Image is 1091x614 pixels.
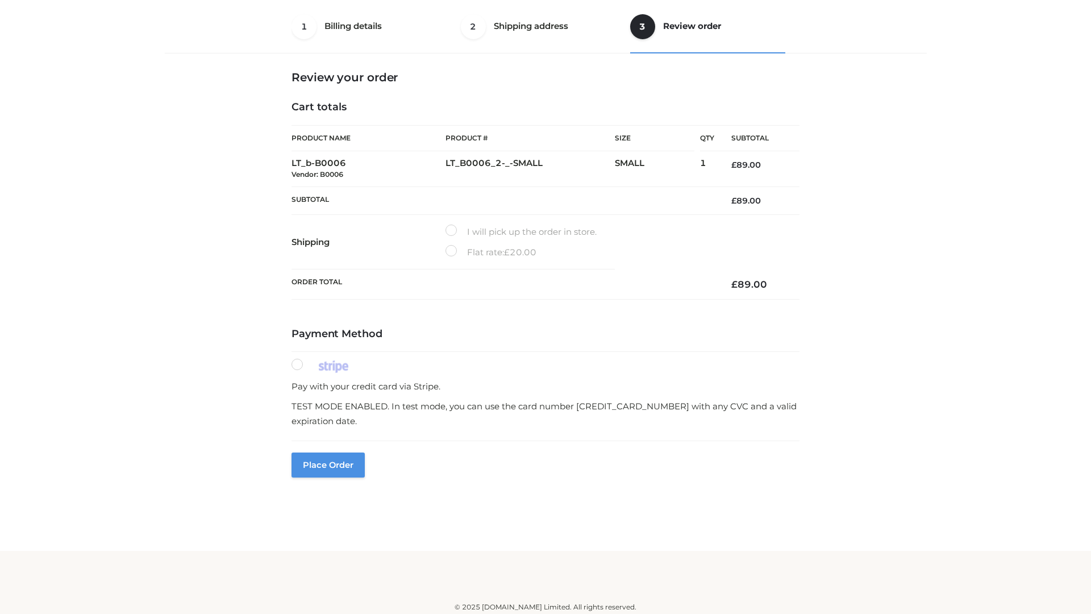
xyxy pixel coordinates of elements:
th: Product Name [292,125,445,151]
td: SMALL [615,151,700,187]
td: 1 [700,151,714,187]
h4: Payment Method [292,328,799,341]
span: £ [731,160,736,170]
h3: Review your order [292,70,799,84]
button: Place order [292,453,365,478]
th: Product # [445,125,615,151]
p: TEST MODE ENABLED. In test mode, you can use the card number [CREDIT_CARD_NUMBER] with any CVC an... [292,399,799,428]
p: Pay with your credit card via Stripe. [292,379,799,394]
h4: Cart totals [292,101,799,114]
bdi: 89.00 [731,196,761,206]
bdi: 20.00 [504,247,536,258]
td: LT_B0006_2-_-SMALL [445,151,615,187]
span: £ [504,247,510,258]
th: Shipping [292,215,445,269]
bdi: 89.00 [731,160,761,170]
label: I will pick up the order in store. [445,225,597,239]
th: Qty [700,125,714,151]
label: Flat rate: [445,245,536,260]
td: LT_b-B0006 [292,151,445,187]
th: Size [615,126,694,151]
small: Vendor: B0006 [292,170,343,179]
th: Subtotal [714,126,799,151]
span: £ [731,279,738,290]
span: £ [731,196,736,206]
th: Subtotal [292,186,714,214]
div: © 2025 [DOMAIN_NAME] Limited. All rights reserved. [169,601,922,613]
bdi: 89.00 [731,279,767,290]
th: Order Total [292,269,714,300]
